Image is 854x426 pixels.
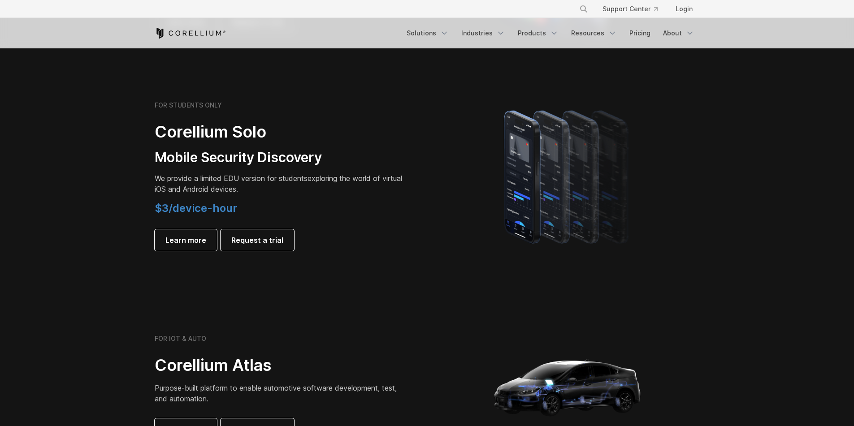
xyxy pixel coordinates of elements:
span: Learn more [165,235,206,245]
a: Resources [566,25,622,41]
span: $3/device-hour [155,202,237,215]
span: Request a trial [231,235,283,245]
a: Pricing [624,25,656,41]
span: Purpose-built platform to enable automotive software development, test, and automation. [155,383,397,403]
a: Request a trial [221,229,294,251]
h2: Corellium Atlas [155,355,406,375]
a: Products [512,25,564,41]
div: Navigation Menu [401,25,700,41]
h2: Corellium Solo [155,122,406,142]
a: Solutions [401,25,454,41]
a: Login [668,1,700,17]
h3: Mobile Security Discovery [155,149,406,166]
div: Navigation Menu [568,1,700,17]
a: Industries [456,25,511,41]
p: exploring the world of virtual iOS and Android devices. [155,173,406,194]
img: A lineup of four iPhone models becoming more gradient and blurred [486,98,650,254]
h6: FOR STUDENTS ONLY [155,101,222,109]
a: Corellium Home [155,28,226,39]
button: Search [576,1,592,17]
a: About [658,25,700,41]
span: We provide a limited EDU version for students [155,174,308,183]
a: Learn more [155,229,217,251]
a: Support Center [595,1,665,17]
h6: FOR IOT & AUTO [155,335,206,343]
